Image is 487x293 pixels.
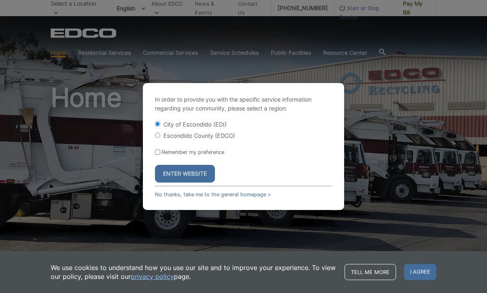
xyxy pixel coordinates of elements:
[155,191,271,197] a: No thanks, take me to the general homepage >
[131,272,174,281] a: privacy policy
[404,264,436,280] span: I agree
[162,149,224,155] label: Remember my preference
[155,95,332,113] p: In order to provide you with the specific service information regarding your community, please se...
[51,263,336,281] p: We use cookies to understand how you use our site and to improve your experience. To view our pol...
[155,165,215,183] button: Enter Website
[163,132,235,139] label: Escondido County (EDCO)
[163,121,227,128] label: City of Escondido (EDI)
[345,264,396,280] a: Tell me more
